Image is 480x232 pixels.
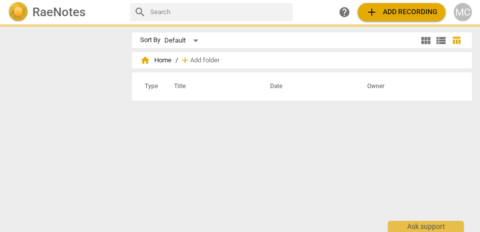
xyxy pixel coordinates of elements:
span: home [140,55,150,65]
span: Add recording [366,6,438,18]
input: Search [150,4,289,20]
button: Upload [358,3,446,21]
span: search [134,6,146,18]
th: Type [137,72,162,101]
button: Tile view [418,33,433,48]
span: view_list [435,34,447,47]
span: / [176,57,178,64]
a: Help [335,3,354,21]
span: help [338,6,351,18]
th: Owner [355,72,461,101]
th: Date [258,72,355,101]
span: add [180,55,190,65]
img: Logo [8,2,28,22]
span: table_chart [452,35,461,45]
button: List view [433,33,449,48]
div: Sort By [140,36,160,44]
span: Add folder [190,57,220,64]
span: view_module [420,34,432,47]
th: Title [162,72,258,101]
div: Ask support [388,221,464,232]
span: add [366,6,378,18]
div: Default [164,32,202,49]
h2: RaeNotes [32,5,85,19]
button: MC [454,3,472,21]
button: Table view [449,33,464,48]
a: LogoRaeNotes [8,2,122,22]
span: Home [140,55,171,65]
